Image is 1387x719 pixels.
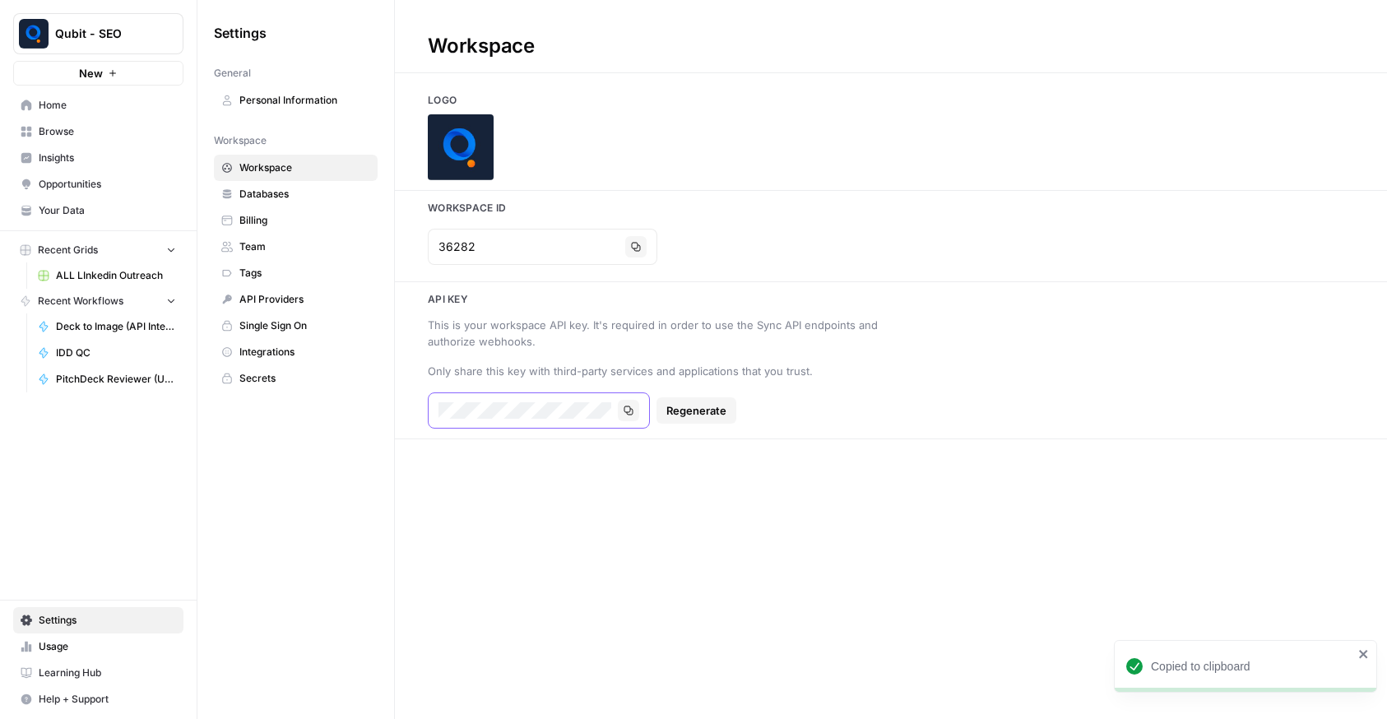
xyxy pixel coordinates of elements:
span: Tags [239,266,370,281]
span: ALL LInkedin Outreach [56,268,176,283]
a: Integrations [214,339,378,365]
a: IDD QC [30,340,183,366]
a: Learning Hub [13,660,183,686]
span: New [79,65,103,81]
a: Your Data [13,197,183,224]
span: Browse [39,124,176,139]
button: Recent Workflows [13,289,183,313]
span: API Providers [239,292,370,307]
a: PitchDeck Reviewer (Updated) new [30,366,183,392]
span: Single Sign On [239,318,370,333]
a: Home [13,92,183,118]
div: Only share this key with third-party services and applications that you trust. [428,363,891,379]
a: Billing [214,207,378,234]
div: Copied to clipboard [1151,658,1353,675]
button: close [1358,647,1370,661]
h3: Logo [395,93,1387,108]
button: Recent Grids [13,238,183,262]
button: Workspace: Qubit - SEO [13,13,183,54]
span: Billing [239,213,370,228]
a: Opportunities [13,171,183,197]
button: Help + Support [13,686,183,712]
a: Settings [13,607,183,633]
span: Regenerate [666,402,726,419]
h3: Api key [395,292,1387,307]
a: ALL LInkedin Outreach [30,262,183,289]
span: PitchDeck Reviewer (Updated) new [56,372,176,387]
a: Tags [214,260,378,286]
div: Workspace [395,33,568,59]
span: Usage [39,639,176,654]
a: API Providers [214,286,378,313]
span: Secrets [239,371,370,386]
span: Recent Workflows [38,294,123,308]
span: Deck to Image (API Integration) [56,319,176,334]
span: Settings [214,23,267,43]
button: Regenerate [656,397,736,424]
a: Secrets [214,365,378,392]
span: IDD QC [56,346,176,360]
span: Team [239,239,370,254]
img: Qubit - SEO Logo [19,19,49,49]
img: Company Logo [428,114,494,180]
a: Single Sign On [214,313,378,339]
div: This is your workspace API key. It's required in order to use the Sync API endpoints and authoriz... [428,317,891,350]
a: Insights [13,145,183,171]
span: Qubit - SEO [55,26,155,42]
span: Help + Support [39,692,176,707]
span: Integrations [239,345,370,359]
a: Team [214,234,378,260]
span: Databases [239,187,370,202]
span: Workspace [239,160,370,175]
h3: Workspace Id [395,201,1387,216]
span: Settings [39,613,176,628]
span: Opportunities [39,177,176,192]
button: New [13,61,183,86]
span: Your Data [39,203,176,218]
span: Home [39,98,176,113]
span: Recent Grids [38,243,98,257]
a: Browse [13,118,183,145]
span: Personal Information [239,93,370,108]
a: Usage [13,633,183,660]
a: Workspace [214,155,378,181]
a: Personal Information [214,87,378,114]
span: Learning Hub [39,666,176,680]
a: Deck to Image (API Integration) [30,313,183,340]
span: Workspace [214,133,267,148]
span: General [214,66,251,81]
a: Databases [214,181,378,207]
span: Insights [39,151,176,165]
